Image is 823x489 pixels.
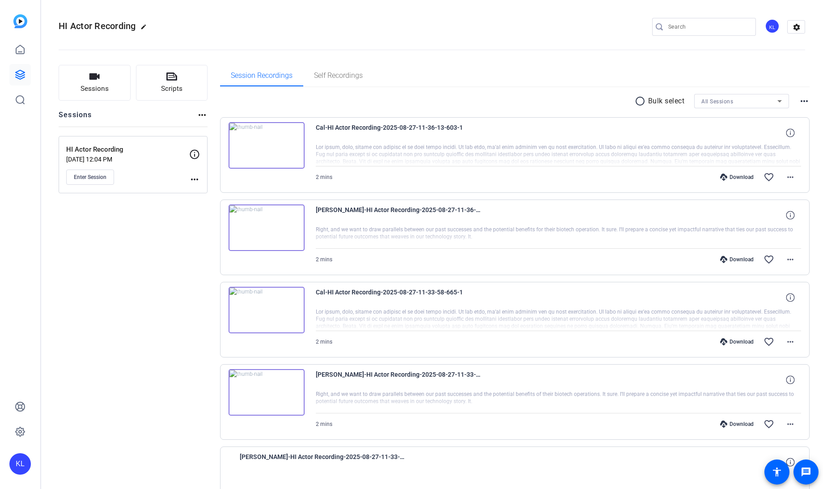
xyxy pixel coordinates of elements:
mat-icon: more_horiz [189,174,200,185]
mat-icon: more_horiz [785,419,796,429]
mat-icon: more_horiz [785,172,796,183]
mat-icon: more_horiz [785,254,796,265]
div: KL [9,453,31,475]
mat-icon: radio_button_unchecked [635,96,648,106]
img: thumb-nail [229,287,305,333]
input: Search [668,21,749,32]
img: thumb-nail [229,369,305,416]
mat-icon: favorite_border [764,254,774,265]
span: [PERSON_NAME]-HI Actor Recording-2025-08-27-11-33-58-665-0 [316,369,481,391]
span: 2 mins [316,421,332,427]
span: Scripts [161,84,182,94]
img: thumb-nail [229,122,305,169]
mat-icon: message [801,467,811,477]
img: thumb-nail [229,204,305,251]
mat-icon: more_horiz [197,110,208,120]
img: blue-gradient.svg [13,14,27,28]
span: 2 mins [316,256,332,263]
span: Self Recordings [314,72,363,79]
div: Download [716,256,758,263]
span: HI Actor Recording [59,21,136,31]
mat-icon: favorite_border [764,419,774,429]
button: Sessions [59,65,131,101]
div: Download [716,174,758,181]
mat-icon: favorite_border [764,172,774,183]
p: Bulk select [648,96,685,106]
mat-icon: edit [140,24,151,34]
ngx-avatar: Knowledge Launch [765,19,781,34]
span: Sessions [81,84,109,94]
span: 2 mins [316,339,332,345]
span: Cal-HI Actor Recording-2025-08-27-11-36-13-603-1 [316,122,481,144]
span: [PERSON_NAME]-HI Actor Recording-2025-08-27-11-36-13-603-0 [316,204,481,226]
mat-icon: more_horiz [785,336,796,347]
span: Enter Session [74,174,106,181]
button: Enter Session [66,170,114,185]
div: KL [765,19,780,34]
mat-icon: accessibility [772,467,782,477]
button: Scripts [136,65,208,101]
mat-icon: favorite_border [764,336,774,347]
h2: Sessions [59,110,92,127]
span: [PERSON_NAME]-HI Actor Recording-2025-08-27-11-33-49-968-0 [240,451,405,473]
span: All Sessions [701,98,733,105]
mat-icon: settings [788,21,806,34]
p: HI Actor Recording [66,145,189,155]
mat-icon: more_horiz [799,96,810,106]
span: Cal-HI Actor Recording-2025-08-27-11-33-58-665-1 [316,287,481,308]
div: Download [716,338,758,345]
span: 2 mins [316,174,332,180]
span: Session Recordings [231,72,293,79]
div: Download [716,421,758,428]
p: [DATE] 12:04 PM [66,156,189,163]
